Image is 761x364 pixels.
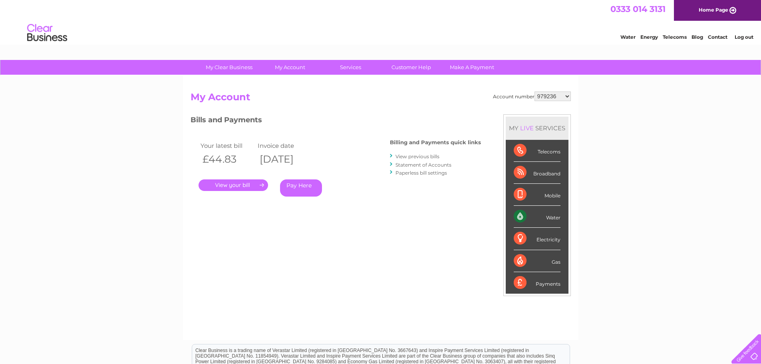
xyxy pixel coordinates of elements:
[256,140,313,151] td: Invoice date
[514,272,560,294] div: Payments
[691,34,703,40] a: Blog
[735,34,753,40] a: Log out
[199,151,256,167] th: £44.83
[318,60,383,75] a: Services
[663,34,687,40] a: Telecoms
[519,124,535,132] div: LIVE
[493,91,571,101] div: Account number
[640,34,658,40] a: Energy
[395,162,451,168] a: Statement of Accounts
[395,153,439,159] a: View previous bills
[192,4,570,39] div: Clear Business is a trading name of Verastar Limited (registered in [GEOGRAPHIC_DATA] No. 3667643...
[27,21,68,45] img: logo.png
[196,60,262,75] a: My Clear Business
[378,60,444,75] a: Customer Help
[708,34,727,40] a: Contact
[395,170,447,176] a: Paperless bill settings
[514,250,560,272] div: Gas
[610,4,666,14] a: 0333 014 3131
[514,162,560,184] div: Broadband
[620,34,636,40] a: Water
[390,139,481,145] h4: Billing and Payments quick links
[280,179,322,197] a: Pay Here
[439,60,505,75] a: Make A Payment
[257,60,323,75] a: My Account
[506,117,568,139] div: MY SERVICES
[514,228,560,250] div: Electricity
[191,91,571,107] h2: My Account
[256,151,313,167] th: [DATE]
[191,114,481,128] h3: Bills and Payments
[514,184,560,206] div: Mobile
[199,179,268,191] a: .
[514,140,560,162] div: Telecoms
[514,206,560,228] div: Water
[199,140,256,151] td: Your latest bill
